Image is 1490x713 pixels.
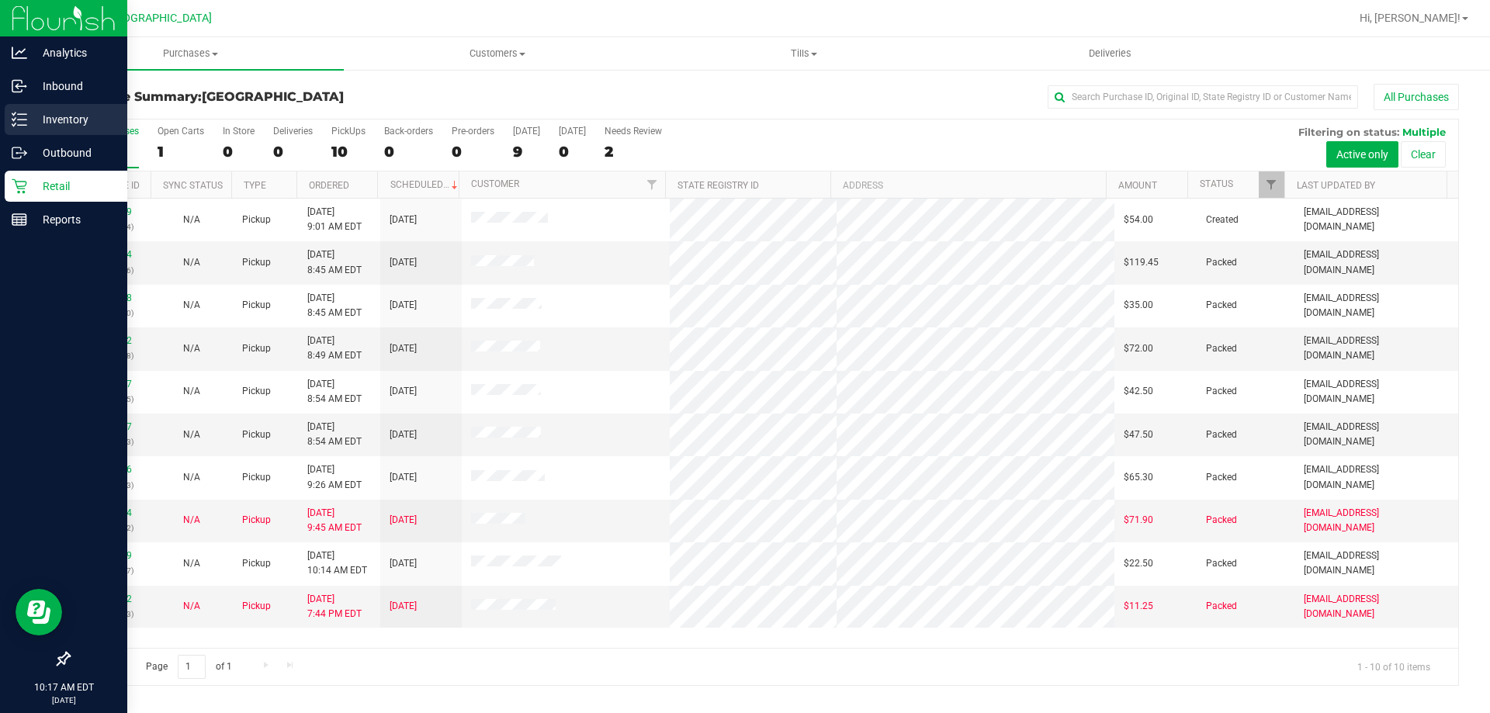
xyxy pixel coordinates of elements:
[1124,213,1153,227] span: $54.00
[183,343,200,354] span: Not Applicable
[1304,462,1449,492] span: [EMAIL_ADDRESS][DOMAIN_NAME]
[307,506,362,535] span: [DATE] 9:45 AM EDT
[183,341,200,356] button: N/A
[183,558,200,569] span: Not Applicable
[345,47,650,61] span: Customers
[27,110,120,129] p: Inventory
[1206,427,1237,442] span: Packed
[390,341,417,356] span: [DATE]
[390,213,417,227] span: [DATE]
[1206,384,1237,399] span: Packed
[513,143,540,161] div: 9
[307,462,362,492] span: [DATE] 9:26 AM EDT
[7,680,120,694] p: 10:17 AM EDT
[12,145,27,161] inline-svg: Outbound
[452,126,494,137] div: Pre-orders
[88,594,132,604] a: 11803342
[183,255,200,270] button: N/A
[12,112,27,127] inline-svg: Inventory
[390,470,417,485] span: [DATE]
[88,335,132,346] a: 11821312
[178,655,206,679] input: 1
[639,171,665,198] a: Filter
[12,45,27,61] inline-svg: Analytics
[242,384,271,399] span: Pickup
[1048,85,1358,109] input: Search Purchase ID, Original ID, State Registry ID or Customer Name...
[183,213,200,227] button: N/A
[307,247,362,277] span: [DATE] 8:45 AM EDT
[183,601,200,611] span: Not Applicable
[1326,141,1398,168] button: Active only
[307,291,362,320] span: [DATE] 8:45 AM EDT
[12,178,27,194] inline-svg: Retail
[244,180,266,191] a: Type
[183,514,200,525] span: Not Applicable
[27,177,120,196] p: Retail
[1206,556,1237,571] span: Packed
[223,143,255,161] div: 0
[27,43,120,62] p: Analytics
[88,421,132,432] a: 11821457
[7,694,120,706] p: [DATE]
[471,178,519,189] a: Customer
[1206,213,1239,227] span: Created
[88,464,132,475] a: 11821626
[1206,599,1237,614] span: Packed
[650,37,957,70] a: Tills
[88,550,132,561] a: 11821879
[307,420,362,449] span: [DATE] 8:54 AM EDT
[273,126,313,137] div: Deliveries
[1124,470,1153,485] span: $65.30
[183,427,200,442] button: N/A
[68,90,532,104] h3: Purchase Summary:
[242,599,271,614] span: Pickup
[1124,298,1153,313] span: $35.00
[1124,513,1153,528] span: $71.90
[605,143,662,161] div: 2
[37,47,344,61] span: Purchases
[88,292,132,303] a: 11821248
[1124,341,1153,356] span: $72.00
[1298,126,1399,138] span: Filtering on status:
[1304,377,1449,407] span: [EMAIL_ADDRESS][DOMAIN_NAME]
[1297,180,1375,191] a: Last Updated By
[12,78,27,94] inline-svg: Inbound
[158,126,204,137] div: Open Carts
[242,513,271,528] span: Pickup
[1304,549,1449,578] span: [EMAIL_ADDRESS][DOMAIN_NAME]
[88,507,132,518] a: 11821664
[390,556,417,571] span: [DATE]
[830,171,1106,199] th: Address
[1124,599,1153,614] span: $11.25
[183,214,200,225] span: Not Applicable
[390,298,417,313] span: [DATE]
[307,377,362,407] span: [DATE] 8:54 AM EDT
[384,126,433,137] div: Back-orders
[344,37,650,70] a: Customers
[242,556,271,571] span: Pickup
[1402,126,1446,138] span: Multiple
[183,298,200,313] button: N/A
[677,180,759,191] a: State Registry ID
[1304,506,1449,535] span: [EMAIL_ADDRESS][DOMAIN_NAME]
[1374,84,1459,110] button: All Purchases
[1304,247,1449,277] span: [EMAIL_ADDRESS][DOMAIN_NAME]
[390,513,417,528] span: [DATE]
[309,180,349,191] a: Ordered
[88,379,132,389] a: 11821407
[133,655,244,679] span: Page of 1
[183,386,200,396] span: Not Applicable
[106,12,212,25] span: [GEOGRAPHIC_DATA]
[242,341,271,356] span: Pickup
[1124,556,1153,571] span: $22.50
[158,143,204,161] div: 1
[242,298,271,313] span: Pickup
[223,126,255,137] div: In Store
[88,249,132,260] a: 11821244
[1206,341,1237,356] span: Packed
[1304,420,1449,449] span: [EMAIL_ADDRESS][DOMAIN_NAME]
[37,37,344,70] a: Purchases
[183,429,200,440] span: Not Applicable
[27,210,120,229] p: Reports
[242,255,271,270] span: Pickup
